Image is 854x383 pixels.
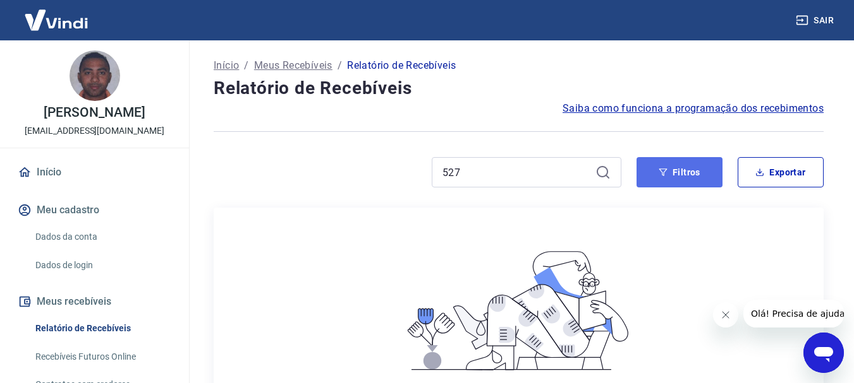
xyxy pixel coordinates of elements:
input: Busque pelo número do pedido [442,163,590,182]
p: / [244,58,248,73]
p: [EMAIL_ADDRESS][DOMAIN_NAME] [25,124,164,138]
a: Recebíveis Futuros Online [30,344,174,370]
a: Relatório de Recebíveis [30,315,174,341]
img: b364baf0-585a-4717-963f-4c6cdffdd737.jpeg [70,50,120,101]
a: Dados de login [30,252,174,278]
h4: Relatório de Recebíveis [214,76,824,101]
p: Relatório de Recebíveis [347,58,456,73]
a: Início [214,58,239,73]
p: / [338,58,342,73]
a: Saiba como funciona a programação dos recebimentos [563,101,824,116]
button: Sair [793,9,839,32]
a: Dados da conta [30,224,174,250]
button: Meu cadastro [15,196,174,224]
a: Meus Recebíveis [254,58,332,73]
span: Olá! Precisa de ajuda? [8,9,106,19]
iframe: Mensagem da empresa [743,300,844,327]
img: Vindi [15,1,97,39]
iframe: Fechar mensagem [713,302,738,327]
button: Filtros [637,157,723,187]
button: Exportar [738,157,824,187]
p: [PERSON_NAME] [44,106,145,119]
button: Meus recebíveis [15,288,174,315]
a: Início [15,158,174,186]
iframe: Botão para abrir a janela de mensagens [803,333,844,373]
